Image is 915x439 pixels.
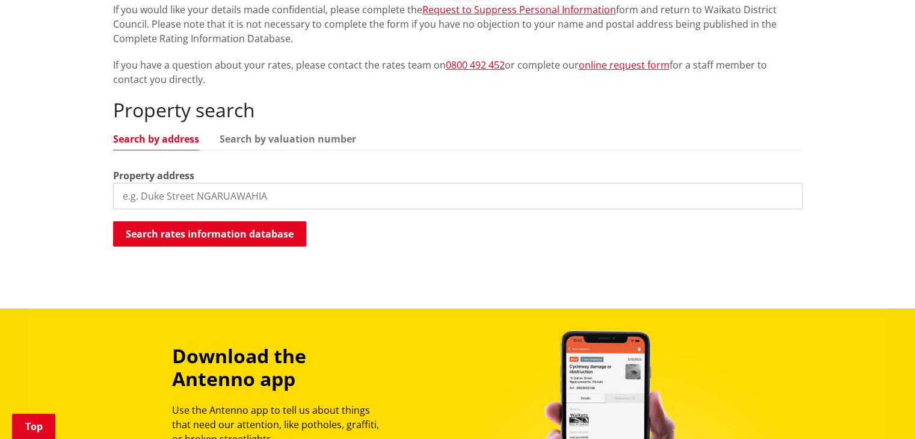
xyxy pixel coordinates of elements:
[113,183,803,209] input: e.g. Duke Street NGARUAWAHIA
[579,58,670,72] a: online request form
[12,414,55,439] a: Top
[113,168,194,183] label: Property address
[220,134,356,144] a: Search by valuation number
[172,345,390,391] h3: Download the Antenno app
[113,134,199,144] a: Search by address
[113,99,803,121] h2: Property search
[113,58,803,87] p: If you have a question about your rates, please contact the rates team on or complete our for a s...
[446,58,505,72] a: 0800 492 452
[113,221,306,247] button: Search rates information database
[113,2,803,46] p: If you would like your details made confidential, please complete the form and return to Waikato ...
[422,3,616,16] a: Request to Suppress Personal Information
